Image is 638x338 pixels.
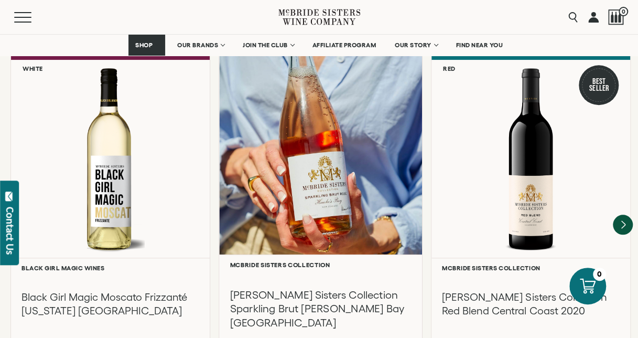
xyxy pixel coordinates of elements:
h3: [PERSON_NAME] Sisters Collection Red Blend Central Coast 2020 [442,290,620,318]
button: Mobile Menu Trigger [14,12,52,23]
a: OUR BRANDS [170,35,231,56]
span: OUR STORY [395,41,431,49]
span: 0 [619,7,628,16]
h6: White [23,65,43,72]
a: FIND NEAR YOU [449,35,510,56]
a: SHOP [128,35,165,56]
h6: Red [443,65,456,72]
h6: McBride Sisters Collection [442,265,620,271]
div: Contact Us [5,207,15,255]
a: OUR STORY [388,35,444,56]
h6: McBride Sisters Collection [230,261,412,268]
h3: Black Girl Magic Moscato Frizzanté [US_STATE] [GEOGRAPHIC_DATA] [21,290,199,318]
span: OUR BRANDS [177,41,218,49]
span: FIND NEAR YOU [456,41,503,49]
a: JOIN THE CLUB [236,35,300,56]
button: Next [613,215,633,235]
span: AFFILIATE PROGRAM [312,41,376,49]
a: AFFILIATE PROGRAM [306,35,383,56]
span: SHOP [135,41,153,49]
span: JOIN THE CLUB [243,41,288,49]
div: 0 [593,268,606,281]
h6: Black Girl Magic Wines [21,265,199,271]
h3: [PERSON_NAME] Sisters Collection Sparkling Brut [PERSON_NAME] Bay [GEOGRAPHIC_DATA] [230,288,412,330]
